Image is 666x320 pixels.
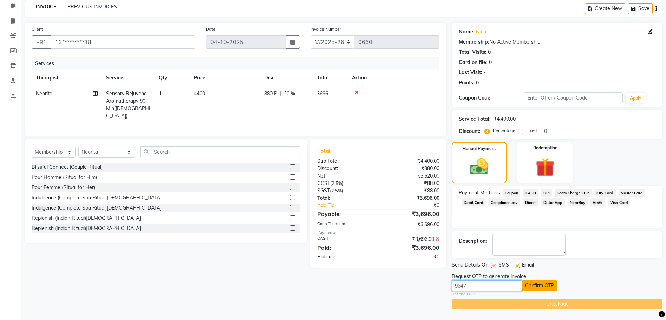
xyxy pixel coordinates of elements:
[526,127,537,134] label: Fixed
[32,174,97,181] div: Pour Homme (Ritual for Him)
[378,187,445,194] div: ₹88.00
[51,35,195,49] input: Search by Name/Mobile/Email/Code
[32,57,445,70] div: Services
[348,70,439,86] th: Action
[317,230,439,236] div: Payments
[32,204,162,212] div: Indulgence (Complete Spa Ritual)[DEMOGRAPHIC_DATA]
[312,187,378,194] div: ( )
[378,172,445,180] div: ₹3,520.00
[594,189,616,197] span: City Card
[260,70,313,86] th: Disc
[476,79,479,87] div: 0
[568,198,588,206] span: NearBuy
[523,189,538,197] span: CASH
[555,189,592,197] span: Room Charge EGP
[155,70,190,86] th: Qty
[459,28,475,36] div: Name:
[452,291,475,297] a: Resend OTP
[312,243,378,252] div: Paid:
[33,1,59,13] a: INVOICE
[378,165,445,172] div: ₹880.00
[590,198,605,206] span: AmEx
[36,90,52,97] span: Neorita
[524,92,622,103] input: Enter Offer / Coupon Code
[459,49,487,56] div: Total Visits:
[494,115,516,123] div: ₹4,400.00
[484,69,486,76] div: -
[280,90,281,97] span: |
[452,273,526,280] div: Request OTP to generate invoice
[378,210,445,218] div: ₹3,696.00
[106,90,150,119] span: Sensory Rejuvene Aromatherapy 90 Min([DEMOGRAPHIC_DATA])
[312,236,378,243] div: CASH
[619,189,645,197] span: Master Card
[459,189,500,197] span: Payment Methods
[32,164,103,171] div: Blissful Connect (Couple Ritual)
[489,59,492,66] div: 0
[32,26,43,32] label: Client
[459,237,487,245] div: Description:
[312,158,378,165] div: Sub Total:
[67,4,117,10] a: PREVIOUS INVOICES
[32,70,102,86] th: Therapist
[32,194,162,201] div: Indulgence (Complete Spa Ritual)[DEMOGRAPHIC_DATA]
[312,202,389,209] a: Add Tip
[459,69,482,76] div: Last Visit:
[312,165,378,172] div: Discount:
[206,26,215,32] label: Date
[389,202,444,209] div: ₹0
[312,253,378,261] div: Balance :
[378,253,445,261] div: ₹0
[628,3,653,14] button: Save
[140,146,300,157] input: Search
[459,128,481,135] div: Discount:
[488,49,491,56] div: 0
[488,198,520,206] span: Complimentary
[378,236,445,243] div: ₹3,696.00
[312,221,378,228] div: Cash Tendered:
[284,90,295,97] span: 20 %
[312,210,378,218] div: Payable:
[498,261,509,270] span: SMS
[476,28,486,36] a: Nitin
[522,280,557,291] button: Confirm OTP
[194,90,205,97] span: 4400
[32,35,51,49] button: +91
[317,180,330,186] span: CGST
[459,94,524,102] div: Coupon Code
[378,158,445,165] div: ₹4,400.00
[464,156,494,177] img: _cash.svg
[313,70,348,86] th: Total
[459,38,655,46] div: No Active Membership
[493,127,515,134] label: Percentage
[462,146,496,152] label: Manual Payment
[312,194,378,202] div: Total:
[523,198,538,206] span: Diners
[459,115,491,123] div: Service Total:
[459,38,489,46] div: Membership:
[264,90,277,97] span: 880 F
[503,189,521,197] span: Coupon
[312,180,378,187] div: ( )
[452,280,522,291] input: Enter OTP
[378,221,445,228] div: ₹3,696.00
[541,198,565,206] span: Dittor App
[332,180,342,186] span: 2.5%
[585,3,625,14] button: Create New
[378,194,445,202] div: ₹3,696.00
[462,198,486,206] span: Debit Card
[312,172,378,180] div: Net:
[452,261,488,270] span: Send Details On
[102,70,155,86] th: Service
[317,147,333,154] span: Total
[530,155,561,179] img: _gift.svg
[32,225,141,232] div: Replenish (Indian Ritual)[DEMOGRAPHIC_DATA]
[608,198,630,206] span: Visa Card
[159,90,162,97] span: 1
[32,184,95,191] div: Pour Femme (Ritual for Her)
[522,261,534,270] span: Email
[378,180,445,187] div: ₹88.00
[317,90,328,97] span: 3696
[626,93,646,103] button: Apply
[378,243,445,252] div: ₹3,696.00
